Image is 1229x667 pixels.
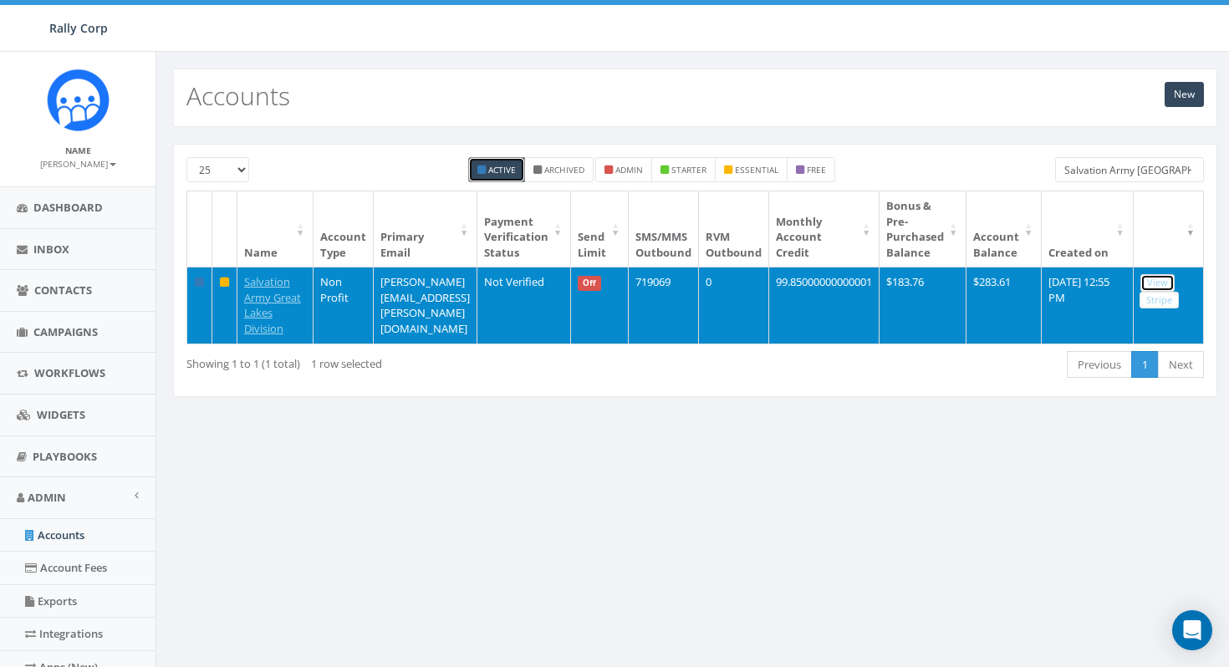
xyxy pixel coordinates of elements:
[33,449,97,464] span: Playbooks
[966,267,1042,343] td: $283.61
[1158,351,1204,379] a: Next
[33,242,69,257] span: Inbox
[1172,610,1212,650] div: Open Intercom Messenger
[735,164,778,176] small: essential
[1042,191,1133,267] th: Created on: activate to sort column ascending
[28,490,66,505] span: Admin
[488,164,516,176] small: Active
[807,164,826,176] small: free
[314,267,374,343] td: Non Profit
[1055,157,1204,182] input: Type to search
[40,155,116,171] a: [PERSON_NAME]
[1067,351,1132,379] a: Previous
[374,191,477,267] th: Primary Email : activate to sort column ascending
[629,191,699,267] th: SMS/MMS Outbound
[33,324,98,339] span: Campaigns
[769,191,880,267] th: Monthly Account Credit: activate to sort column ascending
[244,274,301,336] a: Salvation Army Great Lakes Division
[578,276,601,291] span: Off
[1165,82,1204,107] a: New
[1140,292,1179,309] a: Stripe
[34,283,92,298] span: Contacts
[1042,267,1133,343] td: [DATE] 12:55 PM
[37,407,85,422] span: Widgets
[769,267,880,343] td: 99.85000000000001
[1140,274,1175,292] a: View
[699,267,769,343] td: 0
[49,20,108,36] span: Rally Corp
[237,191,314,267] th: Name: activate to sort column ascending
[311,356,382,371] span: 1 row selected
[374,267,477,343] td: [PERSON_NAME][EMAIL_ADDRESS][PERSON_NAME][DOMAIN_NAME]
[544,164,584,176] small: Archived
[477,267,571,343] td: Not Verified
[34,365,105,380] span: Workflows
[477,191,571,267] th: Payment Verification Status : activate to sort column ascending
[186,349,596,372] div: Showing 1 to 1 (1 total)
[571,191,629,267] th: Send Limit: activate to sort column ascending
[629,267,699,343] td: 719069
[880,191,966,267] th: Bonus &amp; Pre-Purchased Balance: activate to sort column ascending
[699,191,769,267] th: RVM Outbound
[966,191,1042,267] th: Account Balance: activate to sort column ascending
[314,191,374,267] th: Account Type
[671,164,706,176] small: starter
[33,200,103,215] span: Dashboard
[1131,351,1159,379] a: 1
[47,69,110,131] img: Icon_1.png
[186,82,290,109] h2: Accounts
[880,267,966,343] td: $183.76
[65,145,91,156] small: Name
[615,164,643,176] small: admin
[40,158,116,170] small: [PERSON_NAME]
